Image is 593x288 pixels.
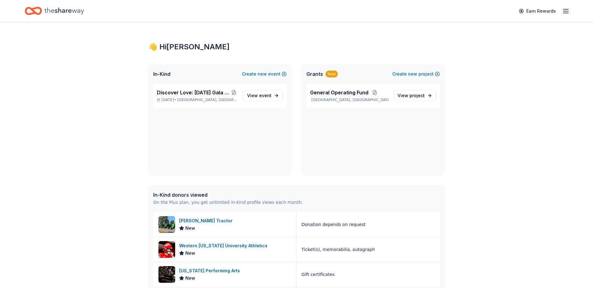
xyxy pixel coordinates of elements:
span: project [410,93,425,98]
div: Donation depends on request [301,221,366,228]
button: Createnewevent [242,70,287,78]
img: Image for Kentucky Performing Arts [158,266,175,283]
div: [PERSON_NAME] Tractor [179,217,235,224]
span: [GEOGRAPHIC_DATA], [GEOGRAPHIC_DATA] [177,97,238,102]
button: Createnewproject [392,70,440,78]
span: In-Kind [153,70,170,78]
div: [US_STATE] Performing Arts [179,267,242,274]
div: Ticket(s), memorabilia, autograph [301,246,375,253]
span: General Operating Fund [310,89,368,96]
div: In-Kind donors viewed [153,191,303,199]
span: View [247,92,271,99]
span: Discover Love: [DATE] Gala & Silent Auction [157,89,230,96]
img: Image for Western Kentucky University Athletics [158,241,175,258]
div: Gift certificates [301,271,334,278]
span: event [259,93,271,98]
img: Image for Meade Tractor [158,216,175,233]
p: [GEOGRAPHIC_DATA], [GEOGRAPHIC_DATA] [310,97,389,102]
span: new [258,70,267,78]
span: New [185,224,195,232]
span: New [185,274,195,282]
div: Western [US_STATE] University Athletics [179,242,270,249]
a: View event [243,90,283,101]
a: View project [393,90,436,101]
div: New [326,71,338,77]
div: 👋 Hi [PERSON_NAME] [148,42,445,52]
div: On the Plus plan, you get unlimited in-kind profile views each month. [153,199,303,206]
span: Grants [306,70,323,78]
a: Earn Rewards [515,6,560,17]
p: [DATE] • [157,97,238,102]
span: View [397,92,425,99]
span: New [185,249,195,257]
a: Home [25,4,84,18]
span: new [408,70,417,78]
